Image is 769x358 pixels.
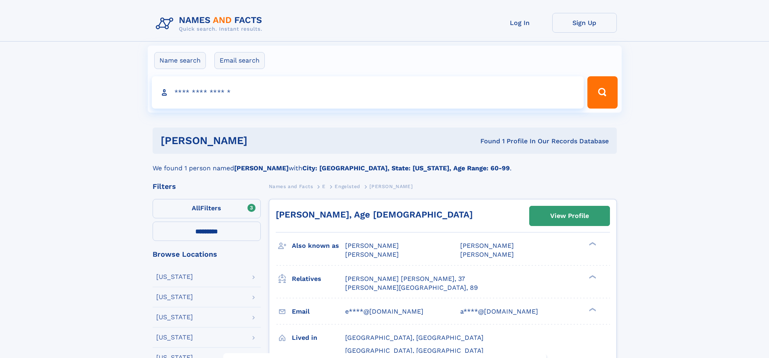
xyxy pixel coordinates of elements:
[345,347,484,354] span: [GEOGRAPHIC_DATA], [GEOGRAPHIC_DATA]
[234,164,289,172] b: [PERSON_NAME]
[156,294,193,300] div: [US_STATE]
[153,199,261,218] label: Filters
[460,251,514,258] span: [PERSON_NAME]
[322,181,326,191] a: E
[153,183,261,190] div: Filters
[345,283,478,292] a: [PERSON_NAME][GEOGRAPHIC_DATA], 89
[292,272,345,286] h3: Relatives
[276,209,473,220] a: [PERSON_NAME], Age [DEMOGRAPHIC_DATA]
[345,251,399,258] span: [PERSON_NAME]
[192,204,200,212] span: All
[335,184,360,189] span: Engelsted
[292,239,345,253] h3: Also known as
[292,305,345,318] h3: Email
[345,334,484,341] span: [GEOGRAPHIC_DATA], [GEOGRAPHIC_DATA]
[530,206,610,226] a: View Profile
[302,164,510,172] b: City: [GEOGRAPHIC_DATA], State: [US_STATE], Age Range: 60-99
[369,184,413,189] span: [PERSON_NAME]
[161,136,364,146] h1: [PERSON_NAME]
[292,331,345,345] h3: Lived in
[153,13,269,35] img: Logo Names and Facts
[552,13,617,33] a: Sign Up
[154,52,206,69] label: Name search
[550,207,589,225] div: View Profile
[156,274,193,280] div: [US_STATE]
[345,274,465,283] a: [PERSON_NAME] [PERSON_NAME], 37
[152,76,584,109] input: search input
[345,242,399,249] span: [PERSON_NAME]
[322,184,326,189] span: E
[587,241,597,247] div: ❯
[269,181,313,191] a: Names and Facts
[153,251,261,258] div: Browse Locations
[587,76,617,109] button: Search Button
[156,314,193,320] div: [US_STATE]
[587,274,597,279] div: ❯
[364,137,609,146] div: Found 1 Profile In Our Records Database
[587,307,597,312] div: ❯
[335,181,360,191] a: Engelsted
[153,154,617,173] div: We found 1 person named with .
[214,52,265,69] label: Email search
[156,334,193,341] div: [US_STATE]
[488,13,552,33] a: Log In
[460,242,514,249] span: [PERSON_NAME]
